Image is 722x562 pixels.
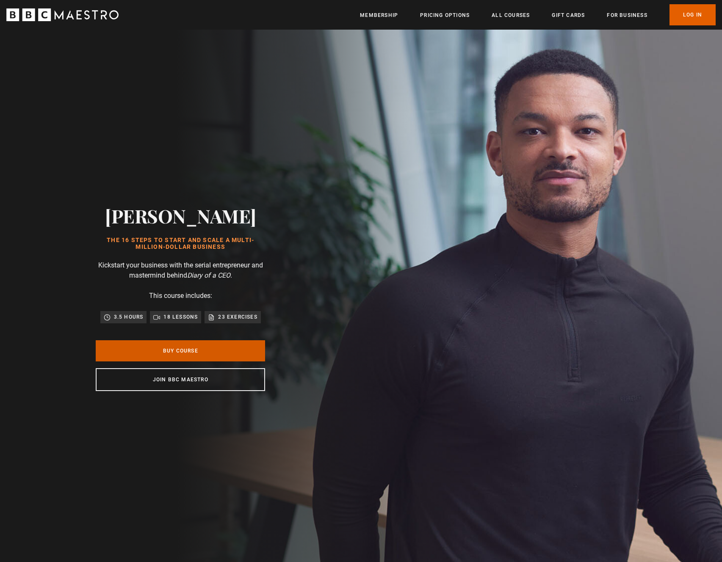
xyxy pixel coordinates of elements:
nav: Primary [360,4,716,25]
a: All Courses [492,11,530,19]
a: Join BBC Maestro [96,368,265,391]
a: Log In [669,4,716,25]
a: Buy Course [96,340,265,361]
p: 18 lessons [163,313,198,321]
i: Diary of a CEO [187,271,230,279]
h2: [PERSON_NAME] [96,205,265,226]
p: Kickstart your business with the serial entrepreneur and mastermind behind . [96,260,265,281]
svg: BBC Maestro [6,8,119,21]
a: Gift Cards [552,11,585,19]
a: For business [607,11,647,19]
a: Membership [360,11,398,19]
p: 3.5 hours [114,313,144,321]
p: 23 exercises [218,313,257,321]
p: This course includes: [149,291,212,301]
h1: The 16 Steps to Start and Scale a Multi-Million-Dollar Business [96,237,265,251]
a: Pricing Options [420,11,470,19]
